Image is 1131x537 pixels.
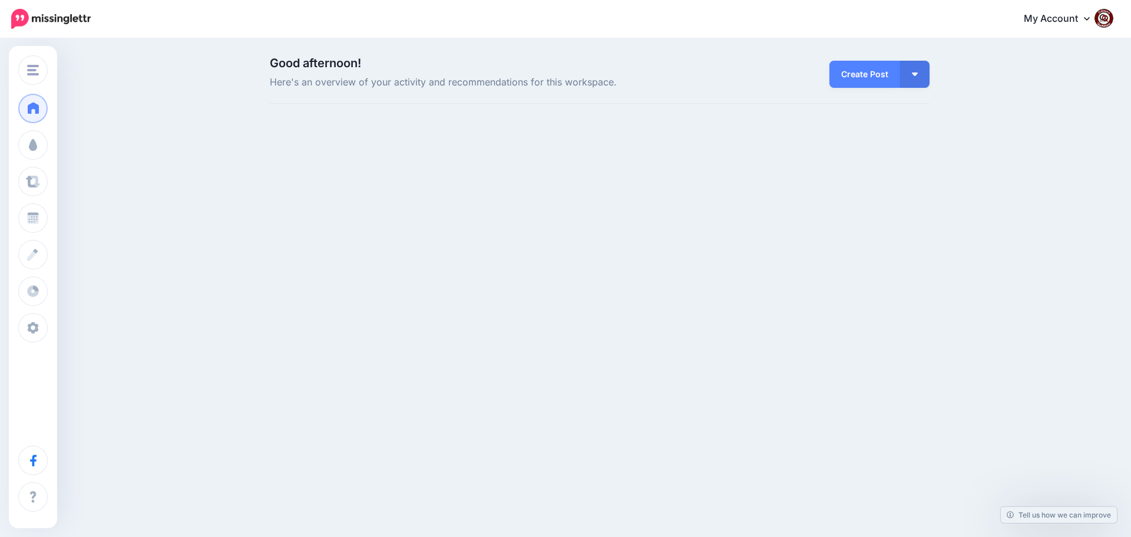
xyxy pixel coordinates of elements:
[912,73,918,76] img: arrow-down-white.png
[270,56,361,70] span: Good afternoon!
[1012,5,1113,34] a: My Account
[829,61,900,88] a: Create Post
[27,65,39,75] img: menu.png
[11,9,91,29] img: Missinglettr
[1001,507,1117,523] a: Tell us how we can improve
[270,75,704,90] span: Here's an overview of your activity and recommendations for this workspace.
